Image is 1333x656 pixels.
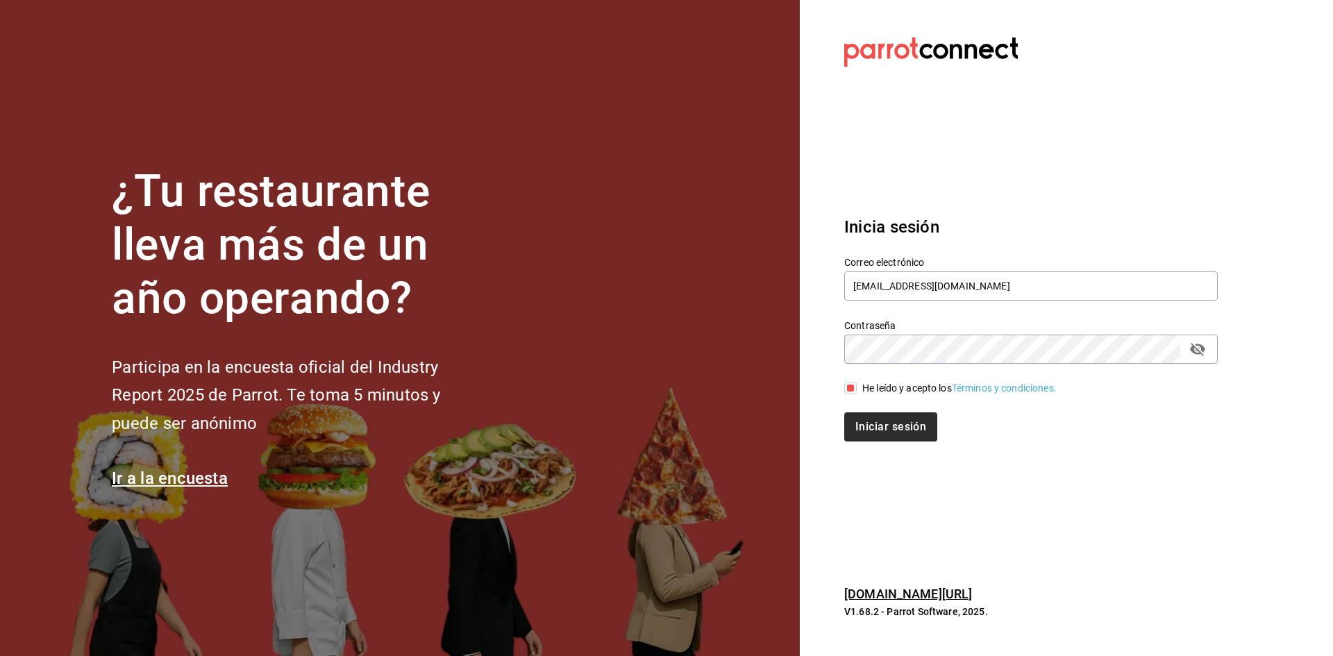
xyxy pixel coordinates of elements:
a: [DOMAIN_NAME][URL] [844,587,972,601]
h1: ¿Tu restaurante lleva más de un año operando? [112,165,487,325]
button: passwordField [1186,337,1209,361]
h3: Inicia sesión [844,215,1218,239]
input: Ingresa tu correo electrónico [844,271,1218,301]
button: Iniciar sesión [844,412,937,441]
div: He leído y acepto los [862,381,1057,396]
p: V1.68.2 - Parrot Software, 2025. [844,605,1218,619]
h2: Participa en la encuesta oficial del Industry Report 2025 de Parrot. Te toma 5 minutos y puede se... [112,353,487,438]
label: Correo electrónico [844,258,1218,267]
label: Contraseña [844,321,1218,330]
a: Términos y condiciones. [952,382,1057,394]
a: Ir a la encuesta [112,469,228,488]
